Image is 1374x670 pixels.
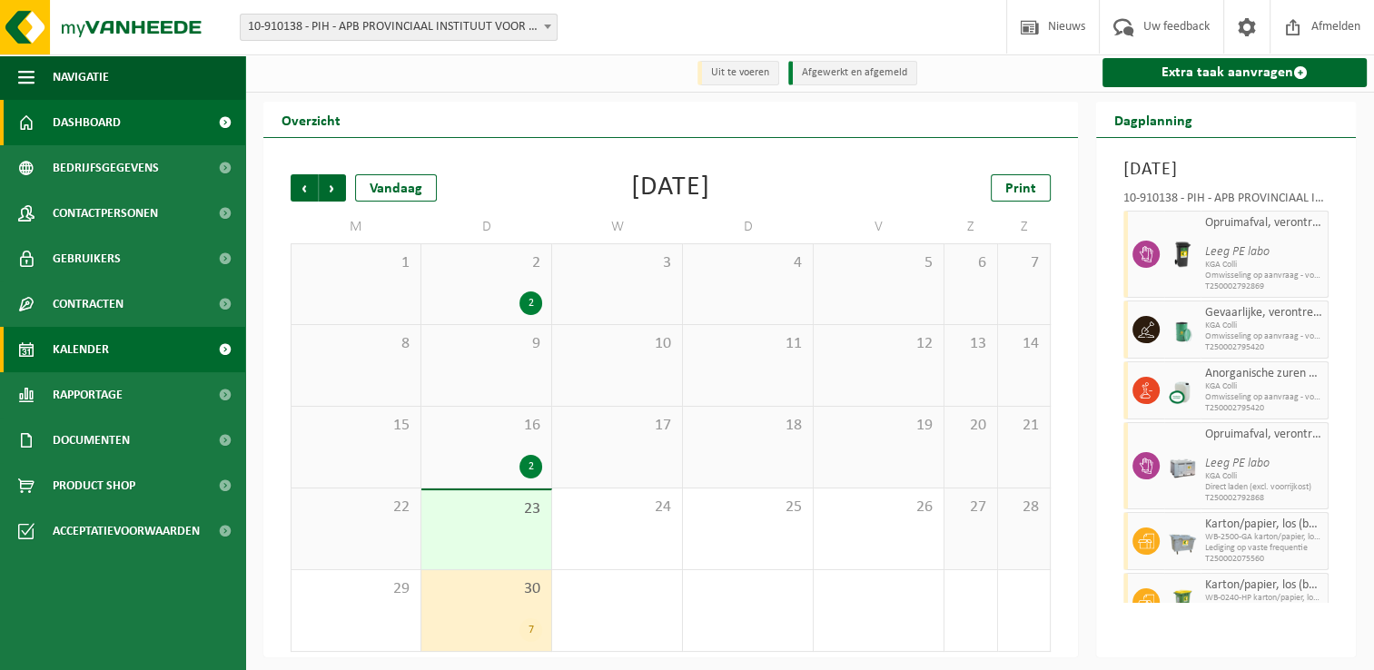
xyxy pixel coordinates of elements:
[430,416,542,436] span: 16
[1205,367,1323,381] span: Anorganische zuren vloeibaar in kleinverpakking
[301,334,411,354] span: 8
[53,191,158,236] span: Contactpersonen
[1205,543,1323,554] span: Lediging op vaste frequentie
[683,211,814,243] td: D
[355,174,437,202] div: Vandaag
[1007,416,1042,436] span: 21
[561,416,673,436] span: 17
[631,174,710,202] div: [DATE]
[1205,428,1323,442] span: Opruimafval, verontreinigd met diverse gevaarlijke afvalstoffen
[519,291,542,315] div: 2
[53,54,109,100] span: Navigatie
[1205,320,1323,331] span: KGA Colli
[1169,377,1196,404] img: LP-LD-CU
[301,579,411,599] span: 29
[301,253,411,273] span: 1
[1169,527,1196,555] img: WB-2500-GAL-GY-01
[954,416,988,436] span: 20
[301,498,411,517] span: 22
[53,281,124,327] span: Contracten
[1123,192,1329,211] div: 10-910138 - PIH - APB PROVINCIAAL INSTITUUT VOOR HYGIENE - [GEOGRAPHIC_DATA]
[1205,271,1323,281] span: Omwisseling op aanvraag - voorkeursdag klant (excl. voorrijkost)
[1205,593,1323,604] span: WB-0240-HP karton/papier, los (bedrijven)
[1205,281,1323,292] span: T250002792869
[319,174,346,202] span: Volgende
[430,253,542,273] span: 2
[291,211,421,243] td: M
[1205,403,1323,414] span: T250002795420
[1102,58,1367,87] a: Extra taak aanvragen
[788,61,917,85] li: Afgewerkt en afgemeld
[1205,331,1323,342] span: Omwisseling op aanvraag - voorkeursdag klant (excl. voorrijkost)
[1205,471,1323,482] span: KGA Colli
[692,498,804,517] span: 25
[301,416,411,436] span: 15
[697,61,779,85] li: Uit te voeren
[519,618,542,642] div: 7
[823,416,934,436] span: 19
[1205,245,1270,259] i: Leeg PE labo
[430,334,542,354] span: 9
[998,211,1052,243] td: Z
[1205,216,1323,231] span: Opruimafval, verontreinigd met diverse gevaarlijke afvalstoffen
[430,499,542,519] span: 23
[1205,392,1323,403] span: Omwisseling op aanvraag - voorkeursdag klant (excl. voorrijkost)
[291,174,318,202] span: Vorige
[1205,554,1323,565] span: T250002075560
[561,253,673,273] span: 3
[53,327,109,372] span: Kalender
[1205,493,1323,504] span: T250002792868
[1205,306,1323,320] span: Gevaarlijke, verontreinigde grond
[1205,381,1323,392] span: KGA Colli
[552,211,683,243] td: W
[430,579,542,599] span: 30
[1205,578,1323,593] span: Karton/papier, los (bedrijven)
[1169,588,1196,616] img: WB-0240-HPE-GN-50
[1169,316,1196,343] img: PB-OT-0200-MET-00-02
[692,334,804,354] span: 11
[1007,334,1042,354] span: 14
[1096,102,1211,137] h2: Dagplanning
[1007,253,1042,273] span: 7
[53,100,121,145] span: Dashboard
[1007,498,1042,517] span: 28
[53,145,159,191] span: Bedrijfsgegevens
[241,15,557,40] span: 10-910138 - PIH - APB PROVINCIAAL INSTITUUT VOOR HYGIENE - ANTWERPEN
[1205,457,1270,470] i: Leeg PE labo
[240,14,558,41] span: 10-910138 - PIH - APB PROVINCIAAL INSTITUUT VOOR HYGIENE - ANTWERPEN
[263,102,359,137] h2: Overzicht
[519,455,542,478] div: 2
[561,334,673,354] span: 10
[53,463,135,508] span: Product Shop
[823,498,934,517] span: 26
[1169,241,1196,268] img: WB-0240-HPE-BK-01
[692,253,804,273] span: 4
[823,334,934,354] span: 12
[954,498,988,517] span: 27
[1205,342,1323,353] span: T250002795420
[561,498,673,517] span: 24
[1205,517,1323,532] span: Karton/papier, los (bedrijven)
[53,372,123,418] span: Rapportage
[53,418,130,463] span: Documenten
[1205,482,1323,493] span: Direct laden (excl. voorrijkost)
[1005,182,1036,196] span: Print
[823,253,934,273] span: 5
[692,416,804,436] span: 18
[1205,532,1323,543] span: WB-2500-GA karton/papier, los (bedrijven)
[1169,452,1196,479] img: PB-LB-0680-HPE-GY-11
[954,253,988,273] span: 6
[814,211,944,243] td: V
[53,236,121,281] span: Gebruikers
[954,334,988,354] span: 13
[53,508,200,554] span: Acceptatievoorwaarden
[421,211,552,243] td: D
[1205,260,1323,271] span: KGA Colli
[991,174,1051,202] a: Print
[1123,156,1329,183] h3: [DATE]
[944,211,998,243] td: Z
